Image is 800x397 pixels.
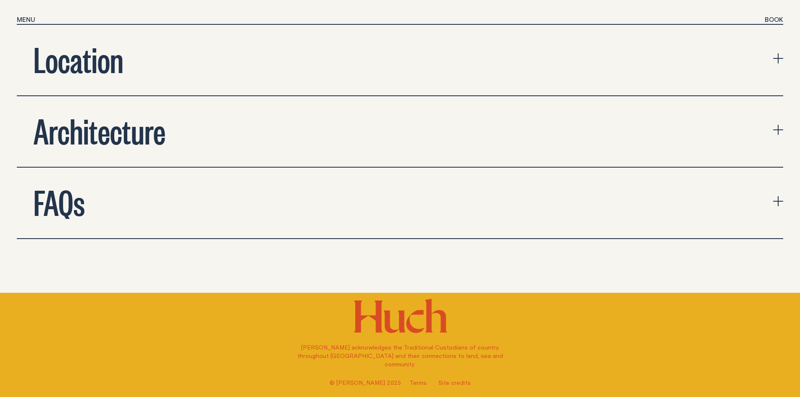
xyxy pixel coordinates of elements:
[765,16,783,23] span: Book
[293,343,508,368] p: [PERSON_NAME] acknowledges the Traditional Custodians of country throughout [GEOGRAPHIC_DATA] and...
[17,25,783,95] button: expand accordion
[34,42,123,75] h2: Location
[17,15,35,25] button: show menu
[34,113,165,147] h2: Architecture
[409,379,427,387] a: Terms
[17,16,35,23] span: Menu
[438,379,471,387] a: Site credits
[34,184,85,218] h2: FAQs
[17,168,783,238] button: expand accordion
[17,96,783,167] button: expand accordion
[765,15,783,25] button: show booking tray
[330,379,401,387] span: © [PERSON_NAME] 2025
